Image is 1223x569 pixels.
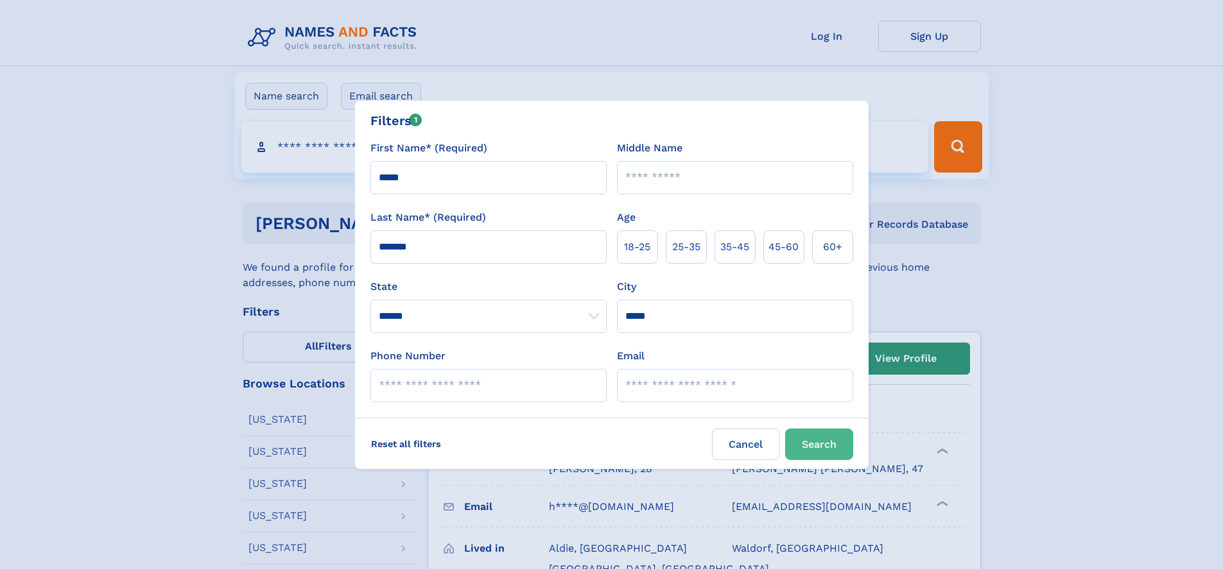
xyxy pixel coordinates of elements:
label: State [370,279,607,294]
label: First Name* (Required) [370,140,487,156]
button: Search [785,429,853,460]
label: Phone Number [370,348,446,364]
label: Reset all filters [363,429,449,459]
span: 60+ [823,239,842,255]
span: 35‑45 [720,239,749,255]
label: Last Name* (Required) [370,210,486,225]
span: 18‑25 [624,239,650,255]
span: 45‑60 [768,239,799,255]
label: Cancel [712,429,780,460]
div: Filters [370,111,422,130]
span: 25‑35 [672,239,700,255]
label: Middle Name [617,140,682,156]
label: City [617,279,636,294]
label: Email [617,348,645,364]
label: Age [617,210,636,225]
